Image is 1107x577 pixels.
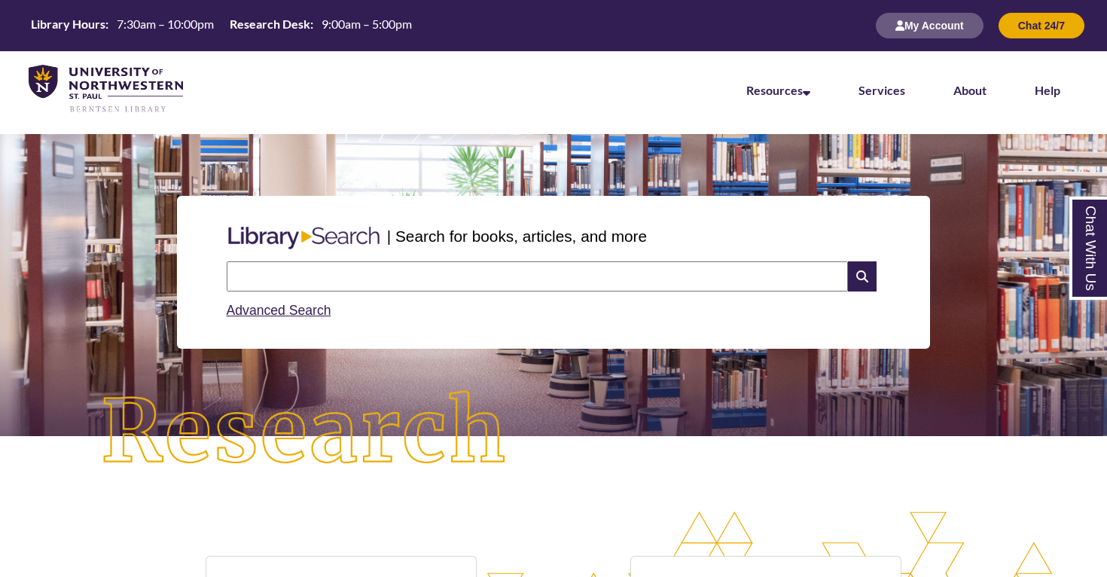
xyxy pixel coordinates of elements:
[227,303,331,318] a: Advanced Search
[999,13,1084,38] button: Chat 24/7
[25,16,418,36] a: Hours Today
[858,83,905,97] a: Services
[322,17,412,31] span: 9:00am – 5:00pm
[29,65,183,114] img: UNWSP Library Logo
[221,221,387,255] img: Libary Search
[848,261,877,292] i: Search
[999,19,1084,32] a: Chat 24/7
[25,16,111,32] th: Library Hours:
[746,83,810,97] a: Resources
[224,16,316,32] th: Research Desk:
[876,19,983,32] a: My Account
[387,224,647,248] p: | Search for books, articles, and more
[953,83,987,97] a: About
[25,16,418,35] table: Hours Today
[117,17,214,31] span: 7:30am – 10:00pm
[56,346,554,519] img: Research
[1035,83,1060,97] a: Help
[876,13,983,38] button: My Account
